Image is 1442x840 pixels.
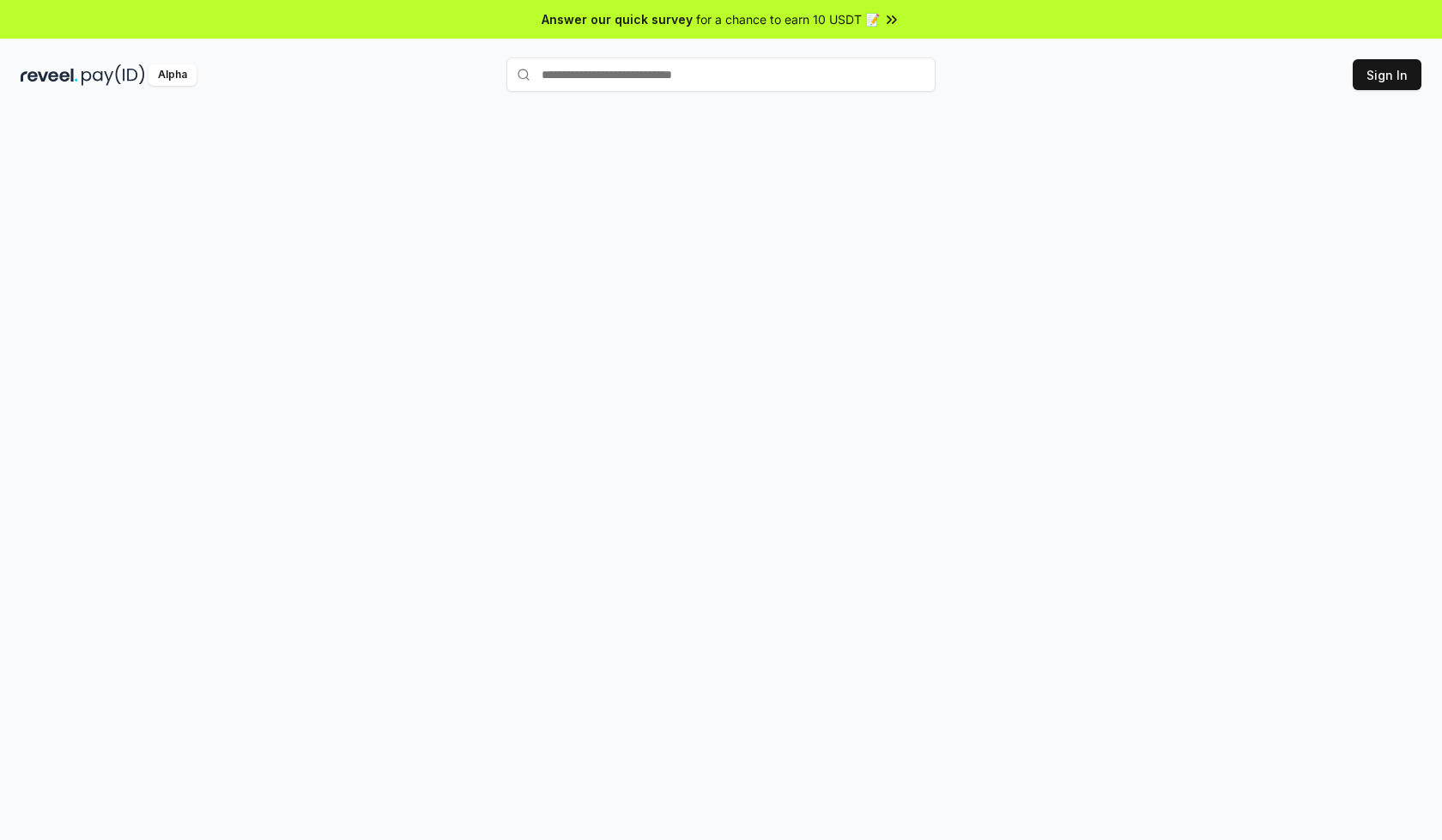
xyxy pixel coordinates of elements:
[696,10,880,28] span: for a chance to earn 10 USDT 📝
[148,64,197,86] div: Alpha
[542,10,693,28] span: Answer our quick survey
[1353,59,1421,90] button: Sign In
[21,64,78,86] img: reveel_dark
[82,64,145,86] img: pay_id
